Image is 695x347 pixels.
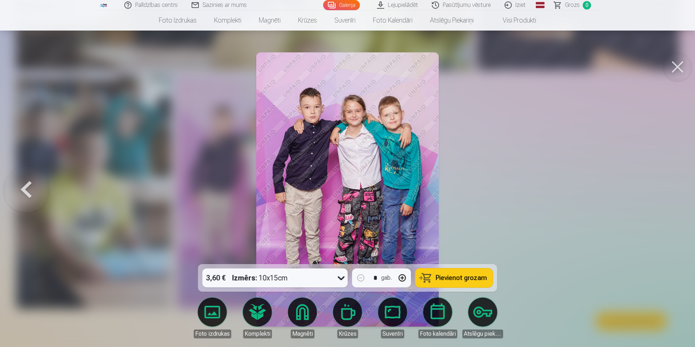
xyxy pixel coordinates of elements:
[289,10,326,31] a: Krūzes
[565,1,580,9] span: Grozs
[202,268,229,287] div: 3,60 €
[326,10,364,31] a: Suvenīri
[150,10,205,31] a: Foto izdrukas
[250,10,289,31] a: Magnēti
[100,3,108,7] img: /fa1
[415,268,493,287] button: Pievienot grozam
[381,274,392,282] div: gab.
[583,1,591,9] span: 0
[482,10,545,31] a: Visi produkti
[364,10,421,31] a: Foto kalendāri
[436,275,487,281] span: Pievienot grozam
[421,10,482,31] a: Atslēgu piekariņi
[232,273,257,283] strong: Izmērs :
[232,268,288,287] div: 10x15cm
[205,10,250,31] a: Komplekti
